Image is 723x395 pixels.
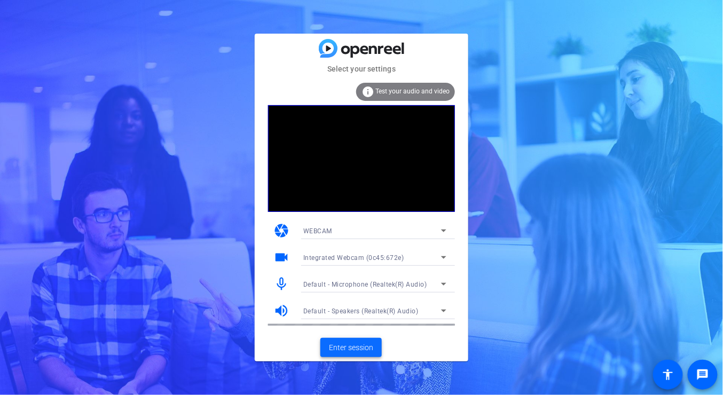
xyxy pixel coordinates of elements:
[329,342,373,353] span: Enter session
[320,338,382,357] button: Enter session
[303,281,427,288] span: Default - Microphone (Realtek(R) Audio)
[375,88,450,95] span: Test your audio and video
[696,368,709,381] mat-icon: message
[303,254,404,262] span: Integrated Webcam (0c45:672e)
[273,303,289,319] mat-icon: volume_up
[273,249,289,265] mat-icon: videocam
[303,307,419,315] span: Default - Speakers (Realtek(R) Audio)
[273,276,289,292] mat-icon: mic_none
[362,85,374,98] mat-icon: info
[273,223,289,239] mat-icon: camera
[303,227,332,235] span: WEBCAM
[255,63,468,75] mat-card-subtitle: Select your settings
[662,368,674,381] mat-icon: accessibility
[319,39,404,58] img: blue-gradient.svg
